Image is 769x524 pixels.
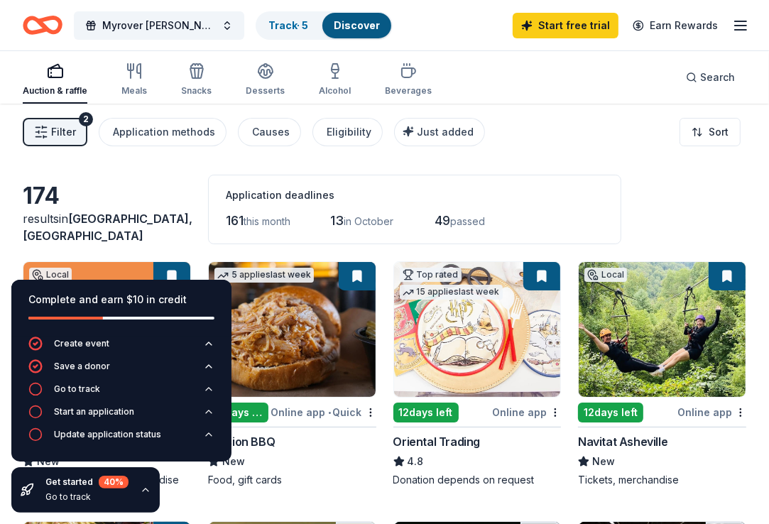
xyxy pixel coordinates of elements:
div: Online app [492,403,561,421]
div: 2 [79,112,93,126]
div: 5 applies last week [214,268,314,283]
button: Start an application [28,405,214,427]
div: Meals [121,85,147,97]
button: Search [675,63,746,92]
span: New [592,453,615,470]
div: Go to track [54,383,100,395]
a: Earn Rewards [624,13,726,38]
button: Create event [28,337,214,359]
span: in October [344,215,393,227]
div: Create event [54,338,109,349]
button: Eligibility [312,118,383,146]
button: Track· 5Discover [256,11,393,40]
button: Save a donor [28,359,214,382]
div: Start an application [54,406,134,417]
span: Just added [417,126,474,138]
a: Image for Clutch Coffee BarLocal10days leftOnline app•QuickClutch Coffee BarNewCoffee, gift card(... [23,261,191,487]
a: Home [23,9,62,42]
div: results [23,210,191,244]
button: Update application status [28,427,214,450]
div: Top rated [400,268,462,282]
div: Auction & raffle [23,85,87,97]
div: Oriental Trading [393,433,481,450]
button: Meals [121,57,147,104]
div: Application deadlines [226,187,604,204]
img: Image for Navitat Asheville [579,262,746,397]
div: Online app [677,403,746,421]
div: Alcohol [319,85,351,97]
div: 15 applies last week [400,285,503,300]
div: Local [584,268,627,282]
span: Search [700,69,735,86]
button: Sort [680,118,741,146]
button: Causes [238,118,301,146]
div: 174 [23,182,191,210]
a: Start free trial [513,13,618,38]
div: Go to track [45,491,129,503]
div: Eligibility [327,124,371,141]
a: Track· 5 [268,19,308,31]
button: Filter2 [23,118,87,146]
div: Save a donor [54,361,110,372]
div: Beverages [385,85,432,97]
button: Alcohol [319,57,351,104]
span: Myrover [PERSON_NAME] Fellowship Homes Inc 64th annual celebration [102,17,216,34]
div: Snacks [181,85,212,97]
button: Go to track [28,382,214,405]
div: Donation depends on request [393,473,562,487]
button: Myrover [PERSON_NAME] Fellowship Homes Inc 64th annual celebration [74,11,244,40]
button: Auction & raffle [23,57,87,104]
span: 13 [330,213,344,228]
div: 12 days left [578,403,643,422]
div: Application methods [113,124,215,141]
span: Filter [51,124,76,141]
div: Causes [252,124,290,141]
span: this month [244,215,290,227]
div: Get started [45,476,129,488]
div: Update application status [54,429,161,440]
span: [GEOGRAPHIC_DATA], [GEOGRAPHIC_DATA] [23,212,192,243]
span: 161 [226,213,244,228]
span: 4.8 [408,453,424,470]
img: Image for Clutch Coffee Bar [23,262,190,397]
div: Complete and earn $10 in credit [28,291,214,308]
img: Image for Oriental Trading [394,262,561,397]
button: Snacks [181,57,212,104]
div: Online app Quick [271,403,376,421]
button: Desserts [246,57,285,104]
img: Image for Mission BBQ [209,262,376,397]
div: Local [29,268,72,282]
span: 49 [435,213,450,228]
button: Application methods [99,118,227,146]
a: Discover [334,19,380,31]
a: Image for Oriental TradingTop rated15 applieslast week12days leftOnline appOriental Trading4.8Don... [393,261,562,487]
a: Image for Navitat AshevilleLocal12days leftOnline appNavitat AshevilleNewTickets, merchandise [578,261,746,487]
div: Tickets, merchandise [578,473,746,487]
div: Desserts [246,85,285,97]
div: 12 days left [393,403,459,422]
div: Food, gift cards [208,473,376,487]
span: • [328,407,331,418]
span: in [23,212,192,243]
a: Image for Mission BBQ5 applieslast week10days leftOnline app•QuickMission BBQNewFood, gift cards [208,261,376,487]
div: 40 % [99,476,129,488]
span: Sort [709,124,729,141]
button: Beverages [385,57,432,104]
span: passed [450,215,485,227]
div: Navitat Asheville [578,433,667,450]
button: Just added [394,118,485,146]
